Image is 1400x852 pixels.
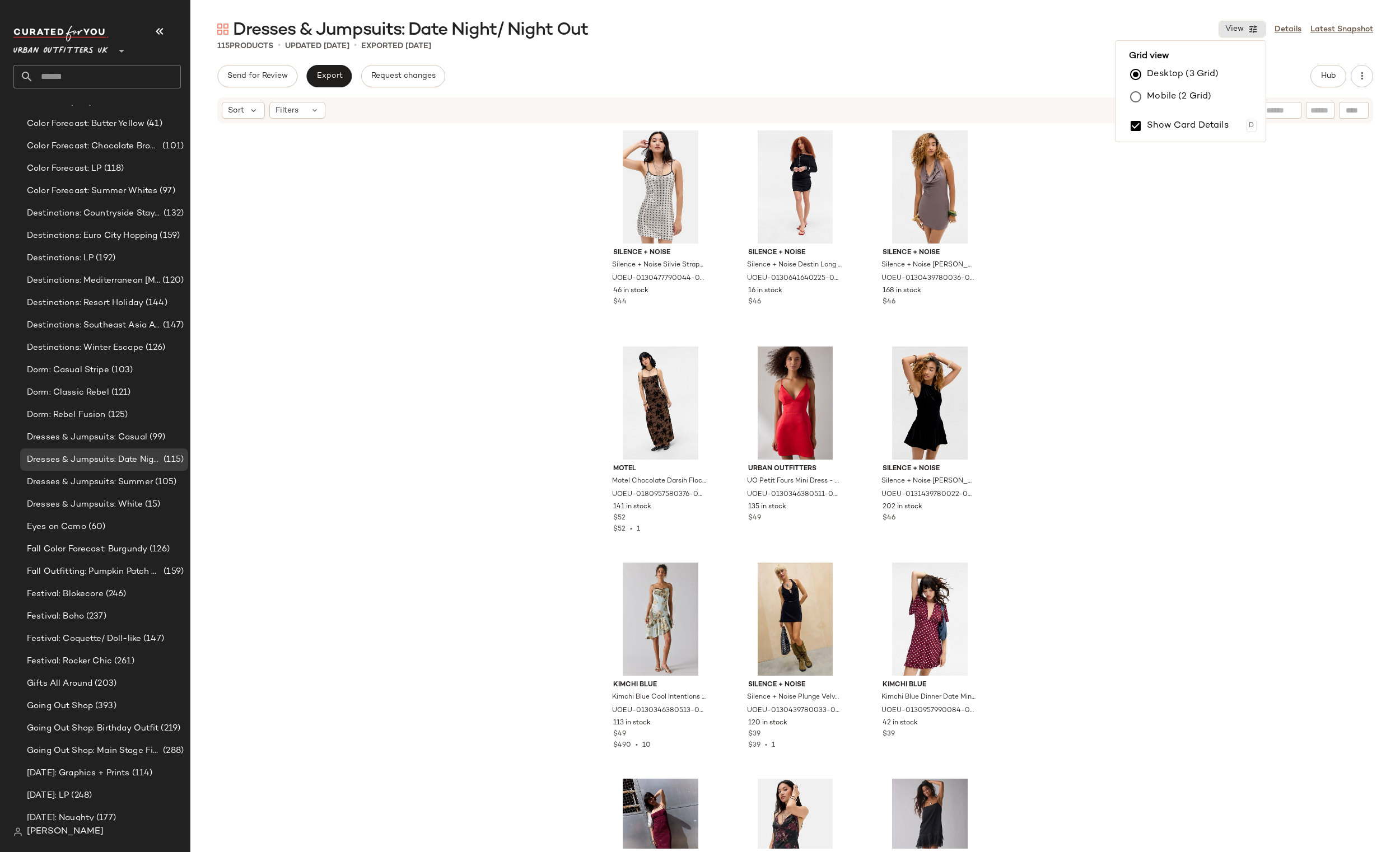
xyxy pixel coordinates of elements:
[361,40,431,52] p: Exported [DATE]
[13,26,109,41] img: cfy_white_logo.C9jOOHJF.svg
[612,274,707,284] span: UOEU-0130477790044-000-012
[748,248,843,258] span: Silence + Noise
[1219,21,1266,38] button: View
[883,297,895,307] span: $46
[883,464,977,474] span: Silence + Noise
[27,409,106,422] span: Dorm: Rebel Fusion
[1310,24,1373,35] a: Latest Snapshot
[27,677,92,690] span: Gifts All Around
[217,24,228,35] img: svg%3e
[27,722,158,735] span: Going Out Shop: Birthday Outfit
[874,130,986,244] img: 0130439780036_020_a2
[147,431,166,444] span: (99)
[86,521,106,533] span: (60)
[147,543,170,556] span: (126)
[161,319,184,332] span: (147)
[883,729,895,739] span: $39
[612,260,707,270] span: Silence + Noise Silvie Strappy Polka Dot Mini Dress - Cream XS at Urban Outfitters
[27,543,147,556] span: Fall Color Forecast: Burgundy
[883,502,922,512] span: 202 in stock
[102,162,124,175] span: (118)
[92,677,116,690] span: (203)
[613,718,651,728] span: 113 in stock
[27,565,161,578] span: Fall Outfitting: Pumpkin Patch Fits
[881,476,976,486] span: Silence + Noise [PERSON_NAME] Velvet Romper - Black S at Urban Outfitters
[748,742,760,749] span: $39
[883,286,921,296] span: 168 in stock
[285,40,349,52] p: updated [DATE]
[748,729,760,739] span: $39
[27,118,144,130] span: Color Forecast: Butter Yellow
[144,118,162,130] span: (41)
[613,526,626,533] span: $52
[739,563,852,676] img: 0130439780033_001_a2
[84,610,106,623] span: (237)
[27,252,94,265] span: Destinations: LP
[27,274,160,287] span: Destinations: Mediterranean [MEDICAL_DATA]
[613,297,627,307] span: $44
[883,513,895,523] span: $46
[27,230,157,242] span: Destinations: Euro City Hopping
[748,464,843,474] span: Urban Outfitters
[747,692,842,703] span: Silence + Noise Plunge Velvet Mini Dress - Black XS at Urban Outfitters
[883,680,977,690] span: Kimchi Blue
[739,130,852,244] img: 0130641640225_001_a2
[157,185,175,198] span: (97)
[1147,63,1219,86] label: Desktop (3 Grid)
[747,706,842,716] span: UOEU-0130439780033-000-001
[874,347,986,460] img: 0131439780022_001_a2
[112,655,134,668] span: (261)
[881,274,976,284] span: UOEU-0130439780036-000-020
[161,453,184,466] span: (115)
[106,409,128,422] span: (125)
[883,248,977,258] span: Silence + Noise
[27,633,141,645] span: Festival: Coquette/ Doll-like
[27,140,160,153] span: Color Forecast: Chocolate Brown
[27,767,130,780] span: [DATE]: Graphics + Prints
[233,19,588,41] span: Dresses & Jumpsuits: Date Night/ Night Out
[626,526,637,533] span: •
[160,274,184,287] span: (120)
[158,722,180,735] span: (219)
[94,812,116,825] span: (177)
[27,745,161,757] span: Going Out Shop: Main Stage Fits
[354,39,357,53] span: •
[881,260,976,270] span: Silence + Noise [PERSON_NAME] Eyelet Halter Dress - [PERSON_NAME] M at Urban Outfitters
[143,498,161,511] span: (15)
[604,130,717,244] img: 0130477790044_012_a2
[27,297,143,310] span: Destinations: Resort Holiday
[361,65,445,87] button: Request changes
[739,347,852,460] img: 0130346380511_060_a2
[143,297,167,310] span: (144)
[109,386,131,399] span: (121)
[613,464,708,474] span: Motel
[27,431,147,444] span: Dresses & Jumpsuits: Casual
[27,812,94,825] span: [DATE]: Naughty
[747,274,842,284] span: UOEU-0130641640225-000-001
[27,162,102,175] span: Color Forecast: LP
[13,827,22,836] img: svg%3e
[27,185,157,198] span: Color Forecast: Summer Whites
[613,729,626,739] span: $49
[143,341,166,354] span: (126)
[612,490,707,500] span: UOEU-0180957580376-000-020
[613,680,708,690] span: Kimchi Blue
[747,476,842,486] span: UO Petit Fours Mini Dress - Red XL at Urban Outfitters
[748,286,782,296] span: 16 in stock
[613,248,708,258] span: Silence + Noise
[748,718,787,728] span: 120 in stock
[1310,65,1346,87] button: Hub
[27,521,86,533] span: Eyes on Camo
[217,40,273,52] div: Products
[748,513,761,523] span: $49
[747,490,842,500] span: UOEU-0130346380511-000-060
[371,72,436,81] span: Request changes
[27,386,109,399] span: Dorm: Classic Rebel
[13,38,108,58] span: Urban Outfitters UK
[748,680,843,690] span: Silence + Noise
[228,105,244,116] span: Sort
[1124,50,1257,63] span: Grid view
[748,502,786,512] span: 135 in stock
[104,588,127,601] span: (246)
[161,207,184,220] span: (132)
